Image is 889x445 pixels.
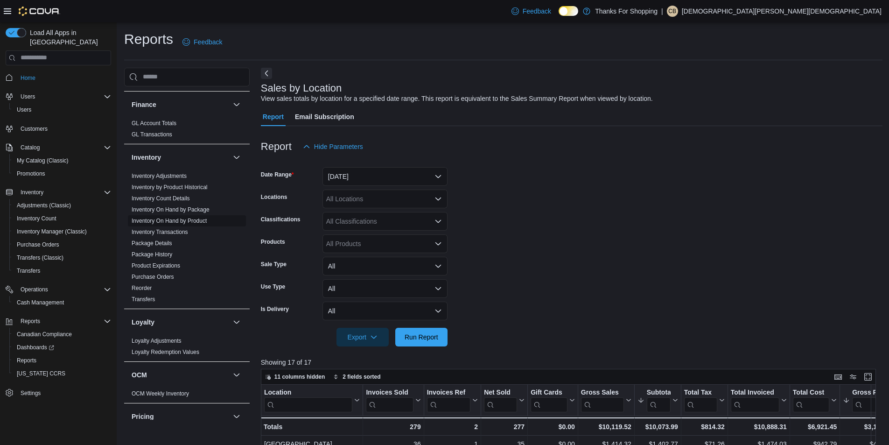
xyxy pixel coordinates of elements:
[684,388,717,412] div: Total Tax
[132,337,182,345] span: Loyalty Adjustments
[581,388,624,397] div: Gross Sales
[17,72,111,84] span: Home
[17,91,111,102] span: Users
[366,388,420,412] button: Invoices Sold
[132,173,187,179] a: Inventory Adjustments
[179,33,226,51] a: Feedback
[17,299,64,306] span: Cash Management
[132,195,190,202] a: Inventory Count Details
[793,388,837,412] button: Total Cost
[427,388,470,397] div: Invoices Ref
[295,107,354,126] span: Email Subscription
[9,199,115,212] button: Adjustments (Classic)
[261,68,272,79] button: Next
[684,388,725,412] button: Total Tax
[261,193,287,201] label: Locations
[637,388,678,412] button: Subtotal
[434,240,442,247] button: Open list of options
[9,354,115,367] button: Reports
[581,388,624,412] div: Gross Sales
[132,348,199,356] span: Loyalty Redemption Values
[13,168,49,179] a: Promotions
[484,388,517,397] div: Net Sold
[427,388,477,412] button: Invoices Ref
[731,388,779,412] div: Total Invoiced
[21,144,40,151] span: Catalog
[595,6,658,17] p: Thanks For Shopping
[17,142,43,153] button: Catalog
[21,74,35,82] span: Home
[329,371,384,382] button: 2 fields sorted
[263,107,284,126] span: Report
[9,296,115,309] button: Cash Management
[17,123,51,134] a: Customers
[17,91,39,102] button: Users
[132,370,147,380] h3: OCM
[132,153,161,162] h3: Inventory
[17,254,63,261] span: Transfers (Classic)
[9,212,115,225] button: Inventory Count
[13,155,72,166] a: My Catalog (Classic)
[17,187,111,198] span: Inventory
[531,388,567,397] div: Gift Cards
[427,421,477,432] div: 2
[13,329,111,340] span: Canadian Compliance
[124,170,250,309] div: Inventory
[132,206,210,213] a: Inventory On Hand by Package
[231,317,242,328] button: Loyalty
[261,216,301,223] label: Classifications
[17,370,65,377] span: [US_STATE] CCRS
[2,315,115,328] button: Reports
[13,342,58,353] a: Dashboards
[531,388,575,412] button: Gift Cards
[132,318,154,327] h3: Loyalty
[336,328,389,346] button: Export
[124,335,250,361] div: Loyalty
[9,251,115,264] button: Transfers (Classic)
[17,284,111,295] span: Operations
[21,286,48,293] span: Operations
[132,285,152,291] a: Reorder
[261,94,653,104] div: View sales totals by location for a specified date range. This report is equivalent to the Sales ...
[9,367,115,380] button: [US_STATE] CCRS
[17,202,71,209] span: Adjustments (Classic)
[581,421,631,432] div: $10,119.52
[322,302,448,320] button: All
[684,421,725,432] div: $814.32
[264,388,360,412] button: Location
[261,371,329,382] button: 11 columns hidden
[366,421,420,432] div: 279
[484,388,517,412] div: Net Sold
[833,371,844,382] button: Keyboard shortcuts
[342,328,383,346] span: Export
[13,252,111,263] span: Transfers (Classic)
[13,368,111,379] span: Washington CCRS
[132,390,189,397] a: OCM Weekly Inventory
[132,131,172,138] a: GL Transactions
[9,225,115,238] button: Inventory Manager (Classic)
[9,154,115,167] button: My Catalog (Classic)
[559,6,578,16] input: Dark Mode
[13,155,111,166] span: My Catalog (Classic)
[2,283,115,296] button: Operations
[862,371,874,382] button: Enter fullscreen
[484,388,525,412] button: Net Sold
[667,6,678,17] div: Christian Bishop
[132,240,172,247] a: Package Details
[2,71,115,85] button: Home
[13,200,111,211] span: Adjustments (Classic)
[261,141,292,152] h3: Report
[132,100,229,109] button: Finance
[13,104,35,115] a: Users
[17,387,111,398] span: Settings
[132,172,187,180] span: Inventory Adjustments
[299,137,367,156] button: Hide Parameters
[17,228,87,235] span: Inventory Manager (Classic)
[274,373,325,381] span: 11 columns hidden
[322,167,448,186] button: [DATE]
[395,328,448,346] button: Run Report
[132,274,174,280] a: Purchase Orders
[13,226,111,237] span: Inventory Manager (Classic)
